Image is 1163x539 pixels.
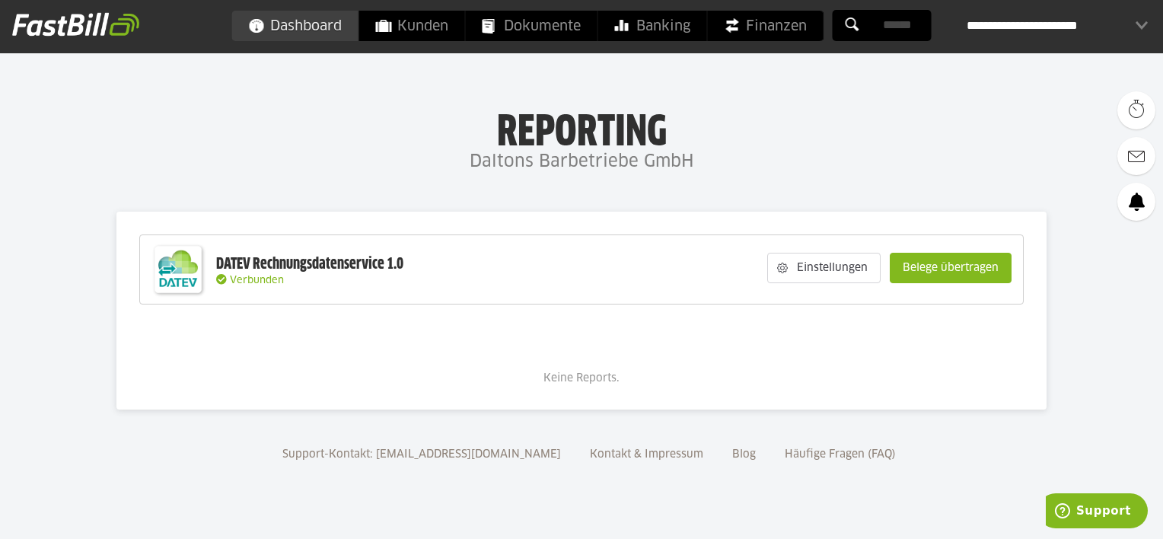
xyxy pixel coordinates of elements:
[708,11,824,41] a: Finanzen
[483,11,581,41] span: Dokumente
[249,11,342,41] span: Dashboard
[779,449,901,460] a: Häufige Fragen (FAQ)
[615,11,690,41] span: Banking
[1046,493,1148,531] iframe: Öffnet ein Widget, in dem Sie weitere Informationen finden
[216,254,403,274] div: DATEV Rechnungsdatenservice 1.0
[359,11,465,41] a: Kunden
[466,11,597,41] a: Dokumente
[376,11,448,41] span: Kunden
[543,373,620,384] span: Keine Reports.
[585,449,709,460] a: Kontakt & Impressum
[598,11,707,41] a: Banking
[12,12,139,37] img: fastbill_logo_white.png
[767,253,881,283] sl-button: Einstellungen
[232,11,358,41] a: Dashboard
[148,239,209,300] img: DATEV-Datenservice Logo
[277,449,566,460] a: Support-Kontakt: [EMAIL_ADDRESS][DOMAIN_NAME]
[725,11,807,41] span: Finanzen
[152,107,1011,147] h1: Reporting
[727,449,761,460] a: Blog
[230,276,284,285] span: Verbunden
[890,253,1012,283] sl-button: Belege übertragen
